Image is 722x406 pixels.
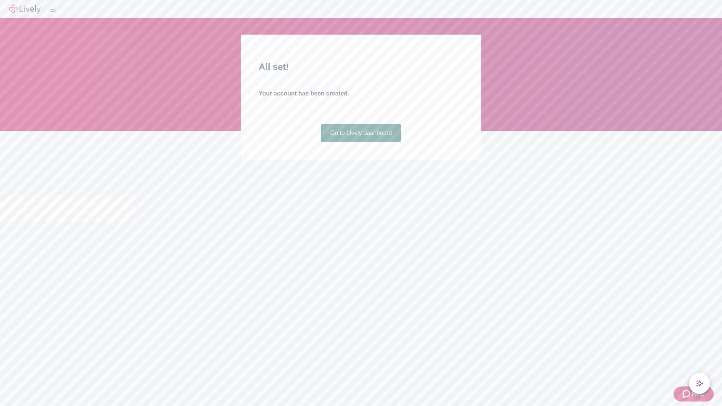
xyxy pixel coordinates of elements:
[9,5,41,14] img: Lively
[683,389,692,398] svg: Zendesk support icon
[259,89,463,98] h4: Your account has been created.
[696,380,703,387] svg: Lively AI Assistant
[259,60,463,74] h2: All set!
[692,389,705,398] span: Help
[321,124,401,142] a: Go to Lively dashboard
[689,373,710,394] button: chat
[50,9,56,12] button: Log out
[673,386,714,401] button: Zendesk support iconHelp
